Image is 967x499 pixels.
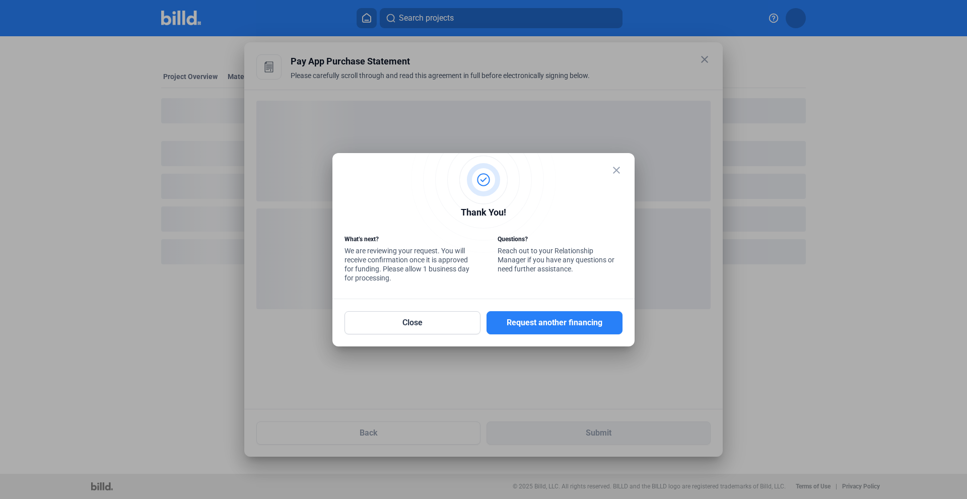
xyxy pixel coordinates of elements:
[610,164,623,176] mat-icon: close
[344,235,469,246] div: What’s next?
[344,311,480,334] button: Close
[498,235,623,246] div: Questions?
[344,205,623,222] div: Thank You!
[487,311,623,334] button: Request another financing
[344,235,469,285] div: We are reviewing your request. You will receive confirmation once it is approved for funding. Ple...
[498,235,623,276] div: Reach out to your Relationship Manager if you have any questions or need further assistance.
